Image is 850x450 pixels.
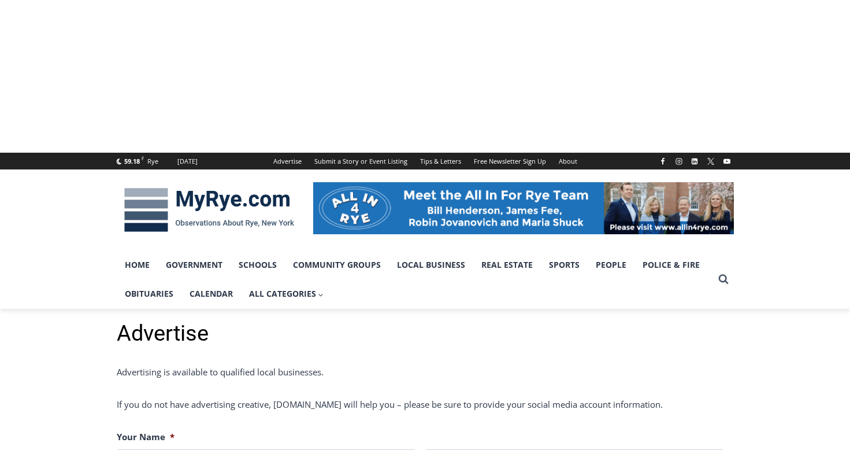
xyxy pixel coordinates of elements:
[588,250,634,279] a: People
[117,365,734,379] p: Advertising is available to qualified local businesses.
[249,287,324,300] span: All Categories
[473,250,541,279] a: Real Estate
[117,431,175,443] label: Your Name
[541,250,588,279] a: Sports
[552,153,584,169] a: About
[117,320,734,347] h1: Advertise
[313,182,734,234] img: All in for Rye
[181,279,241,308] a: Calendar
[142,155,144,161] span: F
[285,250,389,279] a: Community Groups
[634,250,708,279] a: Police & Fire
[241,279,332,308] a: All Categories
[414,153,467,169] a: Tips & Letters
[713,269,734,290] button: View Search Form
[308,153,414,169] a: Submit a Story or Event Listing
[688,154,701,168] a: Linkedin
[117,180,302,240] img: MyRye.com
[267,153,584,169] nav: Secondary Navigation
[117,279,181,308] a: Obituaries
[467,153,552,169] a: Free Newsletter Sign Up
[117,397,734,411] p: If you do not have advertising creative, [DOMAIN_NAME] will help you – please be sure to provide ...
[672,154,686,168] a: Instagram
[267,153,308,169] a: Advertise
[177,156,198,167] div: [DATE]
[117,250,158,279] a: Home
[147,156,158,167] div: Rye
[158,250,231,279] a: Government
[124,157,140,165] span: 59.18
[231,250,285,279] a: Schools
[656,154,670,168] a: Facebook
[117,250,713,309] nav: Primary Navigation
[720,154,734,168] a: YouTube
[704,154,718,168] a: X
[389,250,473,279] a: Local Business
